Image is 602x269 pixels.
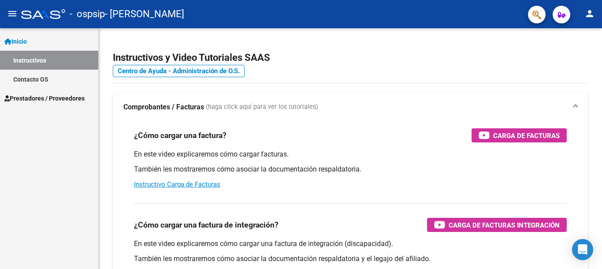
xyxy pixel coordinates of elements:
span: - [PERSON_NAME] [105,4,184,24]
span: (haga click aquí para ver los tutoriales) [206,102,318,112]
div: Open Intercom Messenger [572,239,593,260]
p: En este video explicaremos cómo cargar una factura de integración (discapacidad). [134,239,567,249]
span: Carga de Facturas Integración [449,220,560,231]
mat-expansion-panel-header: Comprobantes / Facturas (haga click aquí para ver los tutoriales) [113,93,588,121]
a: Instructivo Carga de Facturas [134,180,220,188]
button: Carga de Facturas Integración [427,218,567,232]
p: También les mostraremos cómo asociar la documentación respaldatoria. [134,164,567,174]
mat-icon: menu [7,8,18,19]
p: También les mostraremos cómo asociar la documentación respaldatoria y el legajo del afiliado. [134,254,567,264]
strong: Comprobantes / Facturas [123,102,204,112]
a: Centro de Ayuda - Administración de O.S. [113,65,245,77]
span: Carga de Facturas [493,130,560,141]
span: - ospsip [70,4,105,24]
mat-icon: person [584,8,595,19]
h3: ¿Cómo cargar una factura de integración? [134,219,279,231]
button: Carga de Facturas [472,128,567,142]
span: Prestadores / Proveedores [4,93,85,103]
p: En este video explicaremos cómo cargar facturas. [134,149,567,159]
span: Inicio [4,37,27,46]
h2: Instructivos y Video Tutoriales SAAS [113,49,588,66]
h3: ¿Cómo cargar una factura? [134,129,227,142]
